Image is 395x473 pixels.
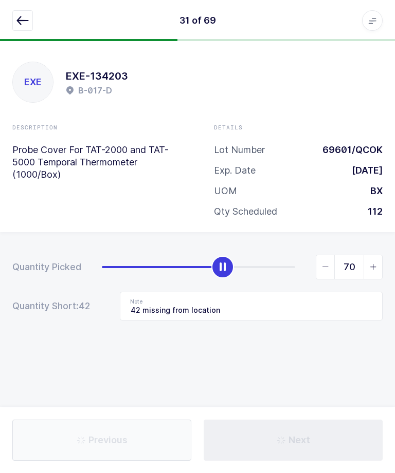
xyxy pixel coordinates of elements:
[214,205,277,218] div: Qty Scheduled
[214,164,256,177] div: Exp. Date
[79,300,99,312] span: 42
[13,62,53,102] div: EXE
[102,255,383,279] div: slider between 0 and 112
[120,292,383,320] input: Note
[12,300,99,312] div: Quantity Short:
[12,144,181,181] p: Probe Cover For TAT-2000 and TAT-5000 Temporal Thermometer (1000/Box)
[362,185,383,197] div: BX
[214,185,237,197] div: UOM
[12,261,81,273] div: Quantity Picked
[314,144,383,156] div: 69601/QCOK
[360,205,383,218] div: 112
[66,68,128,84] h1: EXE-134203
[214,144,265,156] div: Lot Number
[179,14,216,27] div: 31 of 69
[12,123,181,131] div: Description
[78,84,112,97] h2: B-017-D
[214,123,383,131] div: Details
[344,164,383,177] div: [DATE]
